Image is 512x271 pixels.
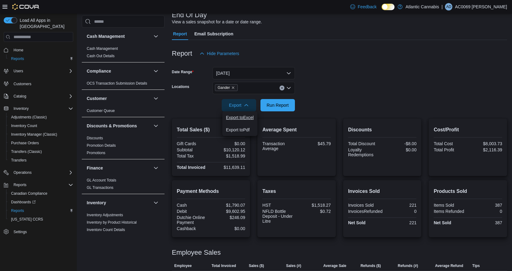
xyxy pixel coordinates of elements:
[9,131,60,138] a: Inventory Manager (Classic)
[177,215,210,225] div: Dutchie Online Payment
[267,102,289,108] span: Run Report
[17,17,73,30] span: Load All Apps in [GEOGRAPHIC_DATA]
[152,33,160,40] button: Cash Management
[87,136,103,141] span: Discounts
[280,86,284,90] button: Clear input
[87,178,116,183] span: GL Account Totals
[1,46,76,54] button: Home
[87,143,116,148] span: Promotion Details
[87,165,103,171] h3: Finance
[212,141,245,146] div: $0.00
[14,106,29,111] span: Inventory
[11,132,57,137] span: Inventory Manager (Classic)
[4,43,73,252] nav: Complex example
[172,249,221,256] h3: Employee Sales
[87,220,137,225] span: Inventory by Product Historical
[1,104,76,113] button: Inventory
[11,158,26,163] span: Transfers
[9,55,73,62] span: Reports
[6,198,76,206] a: Dashboards
[11,67,73,75] span: Users
[87,213,123,217] span: Inventory Adjustments
[6,215,76,224] button: [US_STATE] CCRS
[348,147,381,157] div: Loyalty Redemptions
[82,134,165,159] div: Discounts & Promotions
[360,263,381,268] span: Refunds ($)
[177,147,210,152] div: Subtotal
[14,94,26,99] span: Catalog
[1,67,76,75] button: Users
[87,123,151,129] button: Discounts & Promotions
[298,203,331,208] div: $1,518.27
[11,169,73,176] span: Operations
[260,99,295,111] button: Run Report
[177,209,210,214] div: Debit
[82,45,165,62] div: Cash Management
[11,228,29,236] a: Settings
[6,139,76,147] button: Purchase Orders
[11,93,29,100] button: Catalog
[212,226,245,231] div: $0.00
[383,203,416,208] div: 221
[87,33,151,39] button: Cash Management
[6,189,76,198] button: Canadian Compliance
[11,149,42,154] span: Transfers (Classic)
[434,147,466,152] div: Total Profit
[11,115,47,120] span: Adjustments (Classic)
[11,217,43,222] span: [US_STATE] CCRS
[177,203,210,208] div: Cash
[212,215,245,220] div: $246.09
[385,209,416,214] div: 0
[87,200,106,206] h3: Inventory
[9,216,46,223] a: [US_STATE] CCRS
[215,84,238,91] span: Gander
[11,191,47,196] span: Canadian Compliance
[11,105,73,112] span: Inventory
[469,209,502,214] div: 0
[406,3,439,10] p: Atlantic Cannabis
[9,157,29,164] a: Transfers
[172,19,262,25] div: View a sales snapshot for a date or date range.
[358,4,376,10] span: Feedback
[82,177,165,194] div: Finance
[298,141,331,146] div: $45.79
[11,200,36,205] span: Dashboards
[177,165,205,170] strong: Total Invoiced
[87,185,113,190] a: GL Transactions
[6,54,76,63] button: Reports
[152,164,160,172] button: Finance
[12,4,40,10] img: Cova
[212,165,245,170] div: $11,639.11
[9,190,50,197] a: Canadian Compliance
[382,4,395,10] input: Dark Mode
[9,122,73,130] span: Inventory Count
[469,141,502,146] div: $8,003.73
[348,203,381,208] div: Invoices Sold
[11,141,39,145] span: Purchase Orders
[1,92,76,101] button: Catalog
[11,93,73,100] span: Catalog
[87,54,115,58] a: Cash Out Details
[435,263,463,268] span: Average Refund
[14,69,23,74] span: Users
[87,81,147,86] span: OCS Transaction Submission Details
[152,199,160,206] button: Inventory
[383,147,416,152] div: $0.00
[9,198,73,206] span: Dashboards
[87,46,118,51] span: Cash Management
[11,46,26,54] a: Home
[6,147,76,156] button: Transfers (Classic)
[434,209,466,214] div: Items Refunded
[82,107,165,117] div: Customer
[9,148,73,155] span: Transfers (Classic)
[11,80,34,88] a: Customers
[9,216,73,223] span: Washington CCRS
[348,209,383,214] div: InvoicesRefunded
[434,141,466,146] div: Total Cost
[87,228,125,232] a: Inventory Count Details
[87,123,137,129] h3: Discounts & Promotions
[383,141,416,146] div: -$8.00
[87,150,105,155] span: Promotions
[11,56,24,61] span: Reports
